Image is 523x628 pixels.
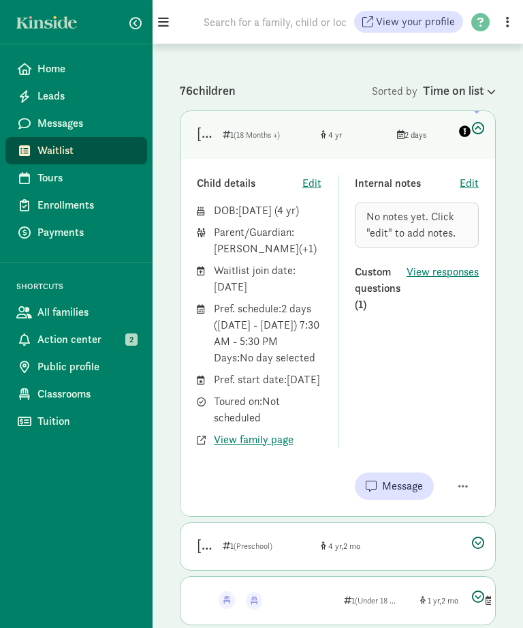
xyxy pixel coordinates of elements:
[37,170,136,186] span: Tours
[37,304,136,320] span: All families
[5,219,147,246] a: Payments
[5,353,147,380] a: Public profile
[354,11,463,33] a: View your profile
[125,333,138,346] span: 2
[238,203,272,218] span: [DATE]
[246,592,262,610] span: Spot offered!
[195,8,354,35] input: Search for a family, child or location
[5,408,147,435] a: Tuition
[382,478,423,494] span: Message
[197,122,212,144] div: Emilia rose Gomez
[460,175,479,192] button: Edit
[197,175,302,192] div: Child details
[5,110,147,137] a: Messages
[223,129,299,141] div: 1
[328,541,343,552] span: 4
[37,143,136,159] span: Waitlist
[355,264,407,313] div: Custom questions (1)
[5,299,147,326] a: All families
[180,81,372,100] div: 76 children
[214,372,321,388] div: Pref. start date: [DATE]
[214,224,321,257] div: Parent/Guardian: [PERSON_NAME] (+1)
[5,55,147,83] a: Home
[302,175,321,192] button: Edit
[376,14,455,30] span: View your profile
[441,595,458,606] span: 2
[366,209,456,240] span: No notes yet. Click "edit" to add notes.
[37,413,136,430] span: Tuition
[234,130,280,140] span: (18 Months +)
[420,595,464,607] div: [object Object]
[5,326,147,353] a: Action center 2
[355,473,434,500] button: Message
[37,331,136,348] span: Action center
[277,203,296,218] span: 4
[423,81,496,100] div: Time on list
[234,541,272,552] span: (Preschool)
[355,595,417,606] span: (Under 18 Months)
[219,591,235,609] span: Spot offered!
[37,386,136,402] span: Classrooms
[344,595,398,607] div: 1
[407,264,479,280] button: View responses
[343,541,360,552] span: 2
[5,164,147,192] a: Tours
[486,595,491,607] div: Multiple
[223,540,299,552] div: 1
[214,263,321,295] div: Waitlist join date: [DATE]
[214,393,321,426] div: Toured on: Not scheduled
[37,197,136,213] span: Enrollments
[5,192,147,219] a: Enrollments
[455,522,523,587] iframe: Chat Widget
[5,380,147,408] a: Classrooms
[214,432,294,448] button: View family page
[328,130,342,140] span: 4
[397,129,441,141] div: 2 days
[37,224,136,241] span: Payments
[321,540,375,552] div: [object Object]
[37,88,136,104] span: Leads
[5,83,147,110] a: Leads
[37,359,136,375] span: Public profile
[355,175,460,192] div: Internal notes
[372,81,496,100] div: Sorted by
[37,61,136,77] span: Home
[37,115,136,132] span: Messages
[214,301,321,366] div: Pref. schedule: 2 days ([DATE] - [DATE]) 7:30 AM - 5:30 PM Days: No day selected
[214,203,321,219] div: DOB: ( )
[428,595,441,606] span: 1
[321,129,375,141] div: [object Object]
[5,137,147,164] a: Waitlist
[197,534,212,556] div: Asher Jaggard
